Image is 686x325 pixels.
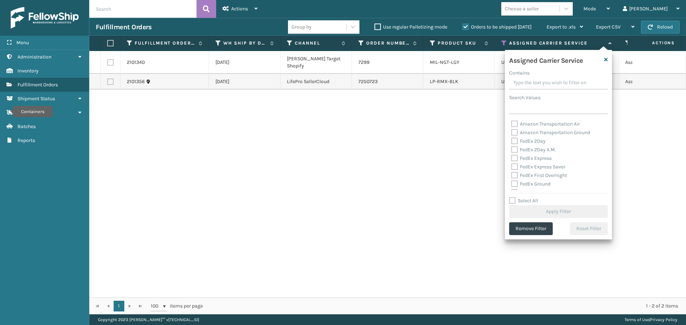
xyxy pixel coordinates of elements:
[18,96,55,102] span: Shipment Status
[366,40,409,46] label: Order Number
[18,110,42,116] span: Containers
[509,40,605,46] label: Assigned Carrier Service
[114,301,124,311] a: 1
[352,51,423,74] td: 7299
[374,24,447,30] label: Use regular Palletizing mode
[509,94,541,101] label: Search Values
[18,68,39,74] span: Inventory
[596,24,621,30] span: Export CSV
[511,138,546,144] label: FedEx 2Day
[352,74,423,90] td: 7250723
[509,54,583,65] h4: Assigned Carrier Service
[135,40,195,46] label: Fulfillment Order Id
[280,74,352,90] td: LifePro SellerCloud
[570,222,608,235] button: Reset Filter
[430,78,458,85] a: LP-RMX-BLK
[583,6,596,12] span: Mode
[292,23,312,31] div: Group by
[209,74,280,90] td: [DATE]
[511,172,567,178] label: FedEx First Overnight
[151,301,203,311] span: items per page
[511,121,580,127] label: Amazon Transportation Air
[18,82,58,88] span: Fulfillment Orders
[511,189,566,195] label: FedEx Home Delivery
[209,51,280,74] td: [DATE]
[625,314,677,325] div: |
[509,222,553,235] button: Remove Filter
[495,74,619,90] td: UPS Ground
[625,317,649,322] a: Terms of Use
[18,54,51,60] span: Administration
[511,155,552,161] label: FedEx Express
[511,181,551,187] label: FedEx Ground
[509,77,608,90] input: Type the text you wish to filter on
[127,78,145,85] a: 2101356
[511,130,590,136] label: Amazon Transportation Ground
[151,303,161,310] span: 100
[16,40,29,46] span: Menu
[96,23,151,31] h3: Fulfillment Orders
[511,147,556,153] label: FedEx 2Day A.M.
[505,5,539,12] div: Choose a seller
[495,51,619,74] td: UPS Ground
[630,37,679,49] span: Actions
[438,40,481,46] label: Product SKU
[213,303,678,310] div: 1 - 2 of 2 items
[127,59,145,66] a: 2101340
[18,137,35,143] span: Reports
[511,164,565,170] label: FedEx Express Saver
[509,69,530,77] label: Contains
[280,51,352,74] td: [PERSON_NAME] Target Shopify
[509,205,608,218] button: Apply Filter
[547,24,576,30] span: Export to .xls
[295,40,338,46] label: Channel
[641,21,680,34] button: Reload
[462,24,532,30] label: Orders to be shipped [DATE]
[509,198,538,204] label: Select All
[430,59,459,65] a: MIL-NGT-LGY
[223,40,267,46] label: WH Ship By Date
[231,6,248,12] span: Actions
[98,314,199,325] p: Copyright 2023 [PERSON_NAME]™ v [TECHNICAL_ID]
[650,317,677,322] a: Privacy Policy
[11,7,79,29] img: logo
[18,123,36,130] span: Batches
